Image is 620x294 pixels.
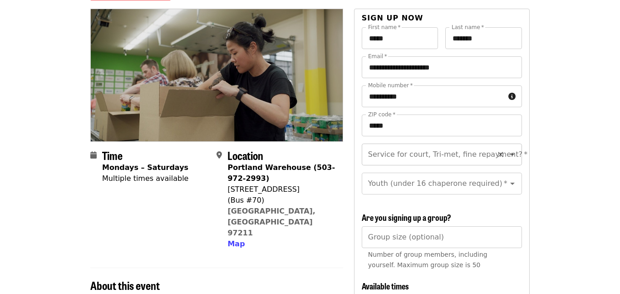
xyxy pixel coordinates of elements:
[227,239,245,248] span: Map
[217,151,222,159] i: map-marker-alt icon
[227,207,315,237] a: [GEOGRAPHIC_DATA], [GEOGRAPHIC_DATA] 97211
[102,163,188,172] strong: Mondays – Saturdays
[102,147,123,163] span: Time
[362,85,505,107] input: Mobile number
[362,115,522,136] input: ZIP code
[362,14,423,22] span: Sign up now
[494,148,507,161] button: Clear
[508,92,516,101] i: circle-info icon
[90,151,97,159] i: calendar icon
[227,147,263,163] span: Location
[368,83,413,88] label: Mobile number
[368,112,395,117] label: ZIP code
[362,226,522,248] input: [object Object]
[368,54,387,59] label: Email
[368,251,487,269] span: Number of group members, including yourself. Maximum group size is 50
[90,277,160,293] span: About this event
[362,56,522,78] input: Email
[362,27,438,49] input: First name
[227,184,335,195] div: [STREET_ADDRESS]
[227,163,335,183] strong: Portland Warehouse (503-972-2993)
[102,173,188,184] div: Multiple times available
[445,27,522,49] input: Last name
[506,177,519,190] button: Open
[227,239,245,249] button: Map
[362,280,409,292] span: Available times
[452,25,484,30] label: Last name
[362,211,451,223] span: Are you signing up a group?
[91,9,343,141] img: Oct/Nov/Dec - Portland: Repack/Sort (age 8+) organized by Oregon Food Bank
[227,195,335,206] div: (Bus #70)
[368,25,401,30] label: First name
[506,148,519,161] button: Open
